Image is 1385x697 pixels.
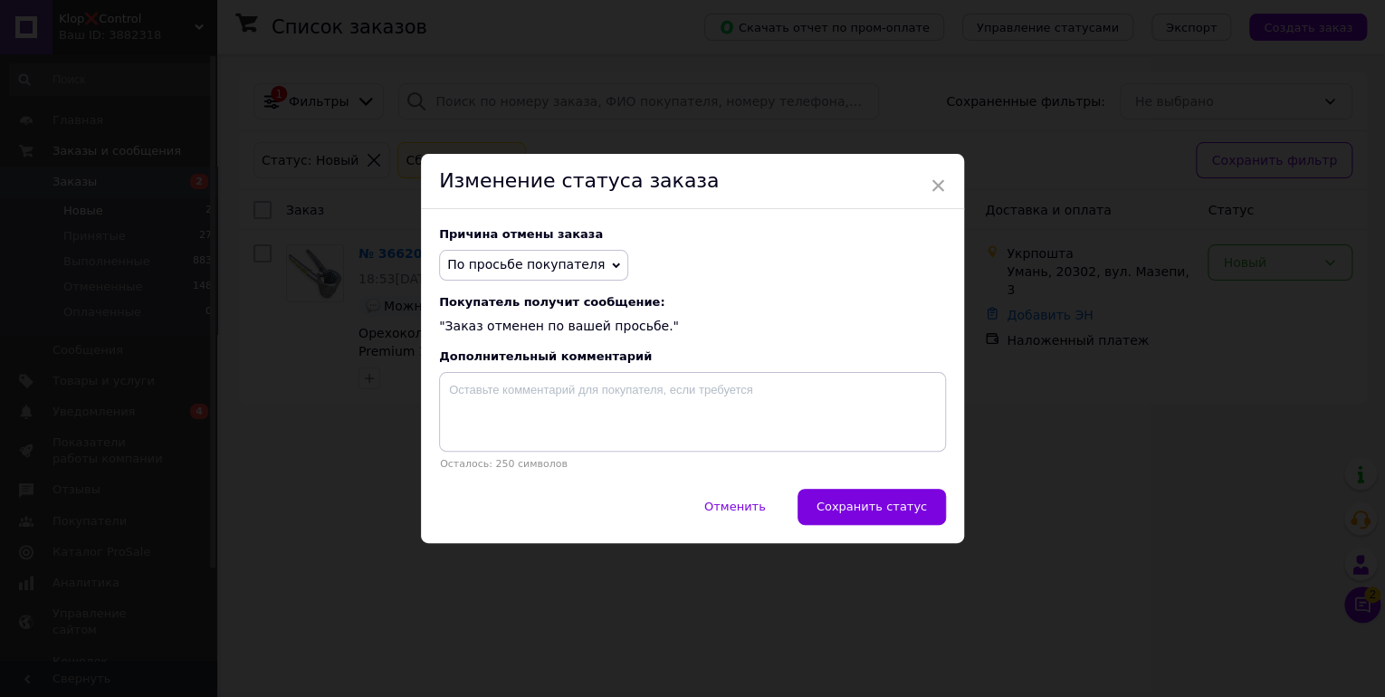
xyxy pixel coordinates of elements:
span: Покупатель получит сообщение: [439,295,946,309]
div: "Заказ отменен по вашей просьбе." [439,295,946,336]
p: Осталось: 250 символов [439,458,946,470]
span: Сохранить статус [817,500,927,513]
span: × [930,170,946,201]
button: Отменить [685,489,785,525]
div: Изменение статуса заказа [421,154,964,209]
span: По просьбе покупателя [447,257,605,272]
div: Причина отмены заказа [439,227,946,241]
div: Дополнительный комментарий [439,349,946,363]
button: Сохранить статус [798,489,946,525]
span: Отменить [704,500,766,513]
